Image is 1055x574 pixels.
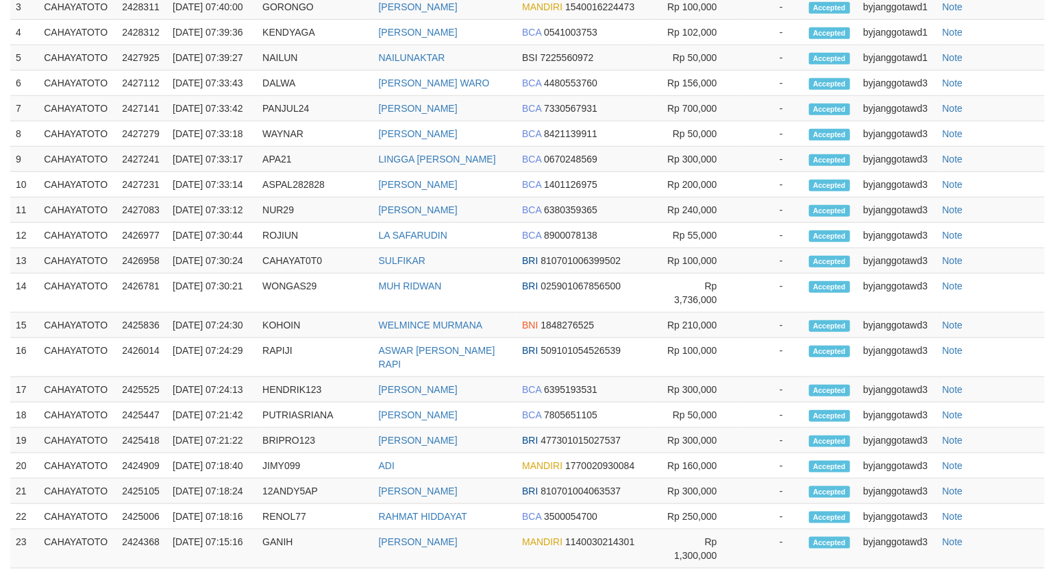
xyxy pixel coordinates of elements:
a: Note [943,435,963,446]
span: Accepted [809,27,850,39]
td: byjanggotawd3 [858,377,936,403]
td: CAHAYATOTO [38,198,116,223]
a: Note [943,511,963,522]
td: - [738,96,804,121]
td: byjanggotawd3 [858,223,936,248]
td: CAHAYATOTO [38,338,116,377]
span: Accepted [809,346,850,357]
td: Rp 300,000 [654,428,737,453]
td: [DATE] 07:21:42 [167,403,257,428]
td: 2427083 [116,198,167,223]
td: - [738,479,804,504]
td: 7 [10,96,38,121]
td: ASPAL282828 [257,172,373,198]
span: 6395193531 [544,384,597,395]
td: Rp 50,000 [654,403,737,428]
td: CAHAYATOTO [38,504,116,529]
td: Rp 300,000 [654,147,737,172]
a: [PERSON_NAME] [379,384,458,395]
td: 20 [10,453,38,479]
a: Note [943,536,963,547]
span: 7225560972 [541,52,594,63]
span: BCA [522,204,541,215]
td: Rp 240,000 [654,198,737,223]
td: 19 [10,428,38,453]
td: CAHAYATOTO [38,377,116,403]
td: [DATE] 07:24:13 [167,377,257,403]
a: SULFIKAR [379,255,425,266]
td: NUR29 [257,198,373,223]
td: 2424368 [116,529,167,569]
td: [DATE] 07:24:29 [167,338,257,377]
td: CAHAYATOTO [38,121,116,147]
td: APA21 [257,147,373,172]
td: [DATE] 07:33:14 [167,172,257,198]
td: byjanggotawd3 [858,428,936,453]
td: RENOL77 [257,504,373,529]
td: Rp 156,000 [654,71,737,96]
td: byjanggotawd3 [858,121,936,147]
span: BCA [522,230,541,241]
td: CAHAYATOTO [38,479,116,504]
td: Rp 100,000 [654,248,737,274]
td: CAHAYATOTO [38,147,116,172]
td: - [738,121,804,147]
span: 7805651105 [544,409,597,420]
td: Rp 160,000 [654,453,737,479]
td: 2428312 [116,20,167,45]
a: Note [943,27,963,38]
a: [PERSON_NAME] [379,128,458,139]
td: CAHAYATOTO [38,45,116,71]
td: 13 [10,248,38,274]
td: CAHAYATOTO [38,453,116,479]
a: Note [943,204,963,215]
td: - [738,223,804,248]
td: 17 [10,377,38,403]
td: 16 [10,338,38,377]
span: BCA [522,154,541,165]
span: BCA [522,103,541,114]
td: CAHAYATOTO [38,71,116,96]
span: BRI [522,345,538,356]
a: [PERSON_NAME] [379,536,458,547]
td: - [738,453,804,479]
td: WONGAS29 [257,274,373,313]
a: RAHMAT HIDDAYAT [379,511,467,522]
a: [PERSON_NAME] WARO [379,77,490,88]
a: Note [943,154,963,165]
td: [DATE] 07:39:27 [167,45,257,71]
a: Note [943,255,963,266]
td: Rp 300,000 [654,479,737,504]
a: Note [943,179,963,190]
span: BCA [522,27,541,38]
a: Note [943,409,963,420]
td: 2427279 [116,121,167,147]
span: Accepted [809,281,850,293]
td: [DATE] 07:24:30 [167,313,257,338]
td: Rp 55,000 [654,223,737,248]
td: Rp 102,000 [654,20,737,45]
td: 2426014 [116,338,167,377]
a: [PERSON_NAME] [379,409,458,420]
td: Rp 700,000 [654,96,737,121]
a: ADI [379,460,395,471]
td: Rp 200,000 [654,172,737,198]
td: [DATE] 07:33:12 [167,198,257,223]
a: [PERSON_NAME] [379,103,458,114]
span: 0670248569 [544,154,597,165]
td: byjanggotawd3 [858,71,936,96]
td: byjanggotawd3 [858,479,936,504]
td: 2425447 [116,403,167,428]
span: 6380359365 [544,204,597,215]
td: [DATE] 07:18:24 [167,479,257,504]
td: - [738,428,804,453]
td: RAPIJI [257,338,373,377]
span: 1848276525 [541,320,594,331]
td: 9 [10,147,38,172]
td: Rp 50,000 [654,121,737,147]
a: Note [943,384,963,395]
td: 2426958 [116,248,167,274]
td: byjanggotawd3 [858,96,936,121]
span: BCA [522,384,541,395]
span: 1401126975 [544,179,597,190]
